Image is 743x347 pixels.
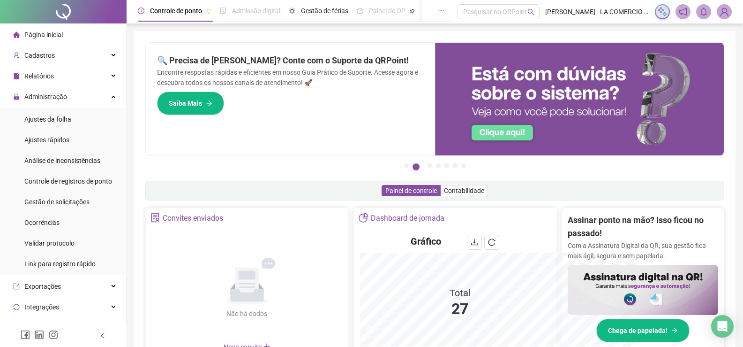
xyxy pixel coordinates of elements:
img: banner%2F02c71560-61a6-44d4-94b9-c8ab97240462.png [568,265,718,315]
span: Página inicial [24,31,63,39]
button: 2 [413,163,420,170]
span: clock-circle [138,8,144,14]
span: linkedin [35,330,44,339]
span: Relatórios [24,72,54,80]
span: Controle de ponto [150,7,202,15]
img: banner%2F0cf4e1f0-cb71-40ef-aa93-44bd3d4ee559.png [435,43,724,155]
span: Admissão digital [232,7,280,15]
span: Gestão de férias [301,7,348,15]
span: Saiba Mais [169,98,202,108]
p: Com a Assinatura Digital da QR, sua gestão fica mais ágil, segura e sem papelada. [568,240,718,261]
span: Administração [24,93,67,100]
button: 1 [404,163,409,168]
span: Link para registro rápido [24,260,96,268]
span: pie-chart [359,213,368,223]
span: export [13,283,20,290]
h4: Gráfico [411,235,441,248]
span: pushpin [206,8,211,14]
span: Integrações [24,303,59,311]
button: 5 [444,163,449,168]
div: Não há dados [204,308,290,319]
span: Ocorrências [24,219,60,226]
h2: Assinar ponto na mão? Isso ficou no passado! [568,214,718,240]
span: Contabilidade [444,187,484,194]
button: Saiba Mais [157,92,224,115]
button: 7 [461,163,466,168]
span: pushpin [409,8,415,14]
span: bell [699,8,708,16]
div: Dashboard de jornada [371,210,444,226]
span: Controle de registros de ponto [24,177,112,185]
span: search [527,8,534,15]
span: Validar protocolo [24,239,75,247]
span: lock [13,93,20,100]
span: Gestão de solicitações [24,198,90,206]
span: Ajustes rápidos [24,136,69,144]
span: facebook [21,330,30,339]
span: solution [150,213,160,223]
button: 6 [453,163,458,168]
span: file [13,73,20,79]
span: Exportações [24,283,61,290]
span: Painel do DP [369,7,405,15]
div: Convites enviados [163,210,223,226]
span: notification [679,8,687,16]
span: Agente de IA [24,324,61,332]
button: 4 [436,163,441,168]
span: Cadastros [24,52,55,59]
p: Encontre respostas rápidas e eficientes em nosso Guia Prático de Suporte. Acesse agora e descubra... [157,67,424,88]
span: sync [13,304,20,310]
div: Open Intercom Messenger [711,315,734,338]
span: Ajustes da folha [24,116,71,123]
span: left [99,332,106,339]
span: download [471,239,478,246]
img: sparkle-icon.fc2bf0ac1784a2077858766a79e2daf3.svg [657,7,668,17]
span: dashboard [357,8,363,14]
span: file-done [220,8,226,14]
span: [PERSON_NAME] - LA COMERCIO / LC COMERCIO E TRANSPORTES [545,7,649,17]
span: Chega de papelada! [608,325,668,336]
h2: 🔍 Precisa de [PERSON_NAME]? Conte com o Suporte da QRPoint! [157,54,424,67]
span: ellipsis [438,8,444,14]
span: sun [289,8,295,14]
span: Análise de inconsistências [24,157,100,164]
button: 3 [428,163,432,168]
button: Chega de papelada! [596,319,690,342]
span: arrow-right [206,100,212,107]
span: arrow-right [671,327,678,334]
img: 38830 [717,5,731,19]
span: instagram [49,330,58,339]
span: Painel de controle [385,187,437,194]
span: reload [488,239,495,246]
span: user-add [13,52,20,59]
span: home [13,31,20,38]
